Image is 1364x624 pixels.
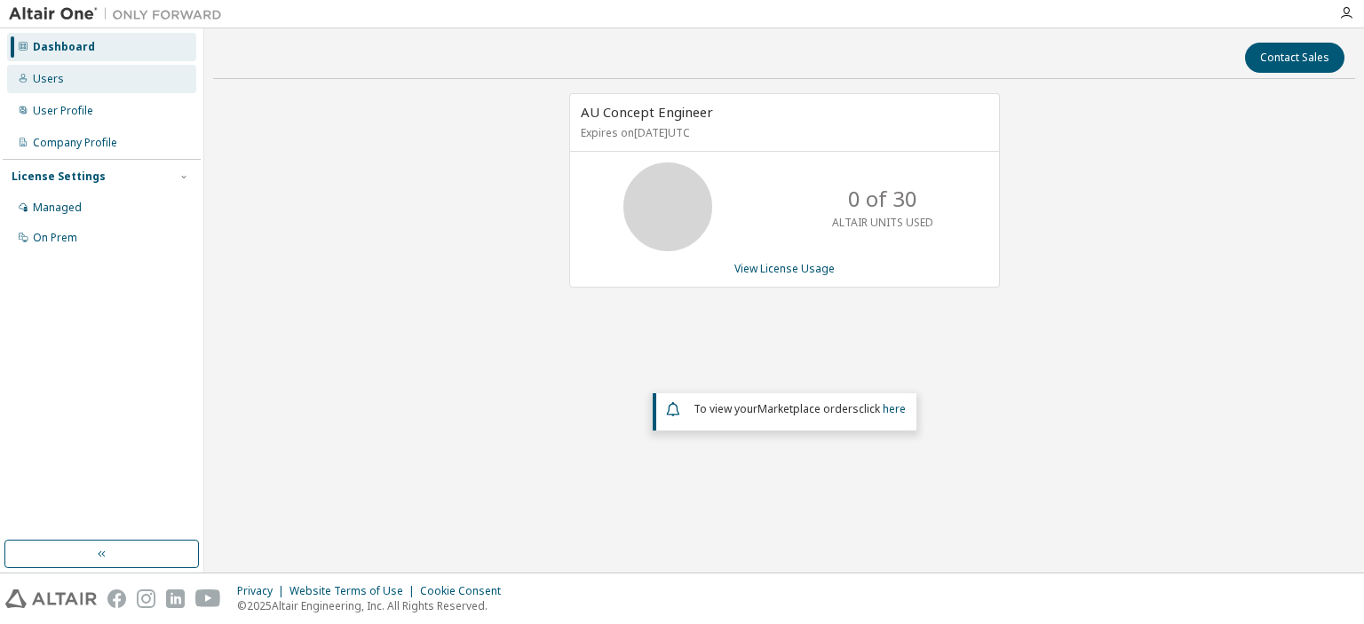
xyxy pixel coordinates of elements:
[289,584,420,598] div: Website Terms of Use
[420,584,511,598] div: Cookie Consent
[237,598,511,613] p: © 2025 Altair Engineering, Inc. All Rights Reserved.
[734,261,835,276] a: View License Usage
[832,215,933,230] p: ALTAIR UNITS USED
[12,170,106,184] div: License Settings
[107,589,126,608] img: facebook.svg
[33,40,95,54] div: Dashboard
[1245,43,1344,73] button: Contact Sales
[33,231,77,245] div: On Prem
[581,103,713,121] span: AU Concept Engineer
[33,104,93,118] div: User Profile
[195,589,221,608] img: youtube.svg
[237,584,289,598] div: Privacy
[9,5,231,23] img: Altair One
[694,401,906,416] span: To view your click
[166,589,185,608] img: linkedin.svg
[581,125,984,140] p: Expires on [DATE] UTC
[137,589,155,608] img: instagram.svg
[5,589,97,608] img: altair_logo.svg
[848,184,917,214] p: 0 of 30
[33,72,64,86] div: Users
[33,201,82,215] div: Managed
[33,136,117,150] div: Company Profile
[883,401,906,416] a: here
[757,401,859,416] em: Marketplace orders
